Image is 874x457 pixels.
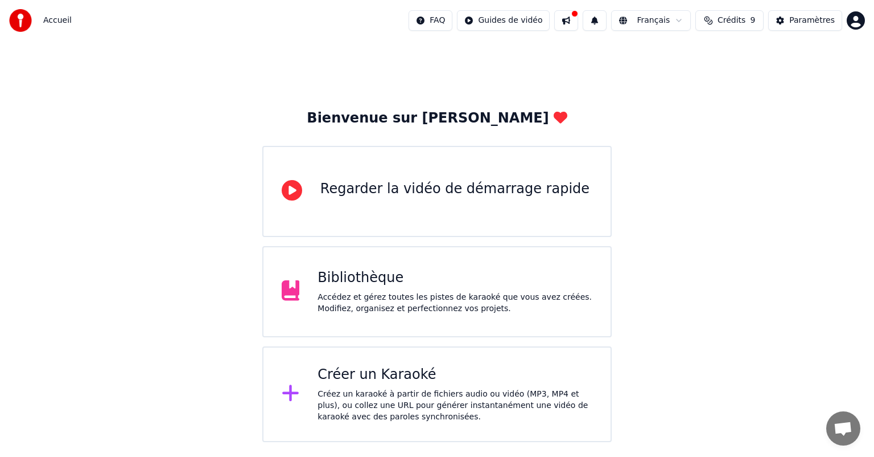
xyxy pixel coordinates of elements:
div: Accédez et gérez toutes les pistes de karaoké que vous avez créées. Modifiez, organisez et perfec... [318,292,592,315]
span: 9 [750,15,755,26]
div: Regarder la vidéo de démarrage rapide [320,180,589,198]
div: Créer un Karaoké [318,366,592,384]
img: youka [9,9,32,32]
div: Bibliothèque [318,269,592,287]
a: Ouvrir le chat [826,411,860,446]
nav: breadcrumb [43,15,72,26]
div: Bienvenue sur [PERSON_NAME] [307,109,567,128]
button: Guides de vidéo [457,10,550,31]
button: Paramètres [768,10,842,31]
span: Crédits [718,15,745,26]
div: Paramètres [789,15,835,26]
div: Créez un karaoké à partir de fichiers audio ou vidéo (MP3, MP4 et plus), ou collez une URL pour g... [318,389,592,423]
button: Crédits9 [695,10,764,31]
span: Accueil [43,15,72,26]
button: FAQ [409,10,452,31]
